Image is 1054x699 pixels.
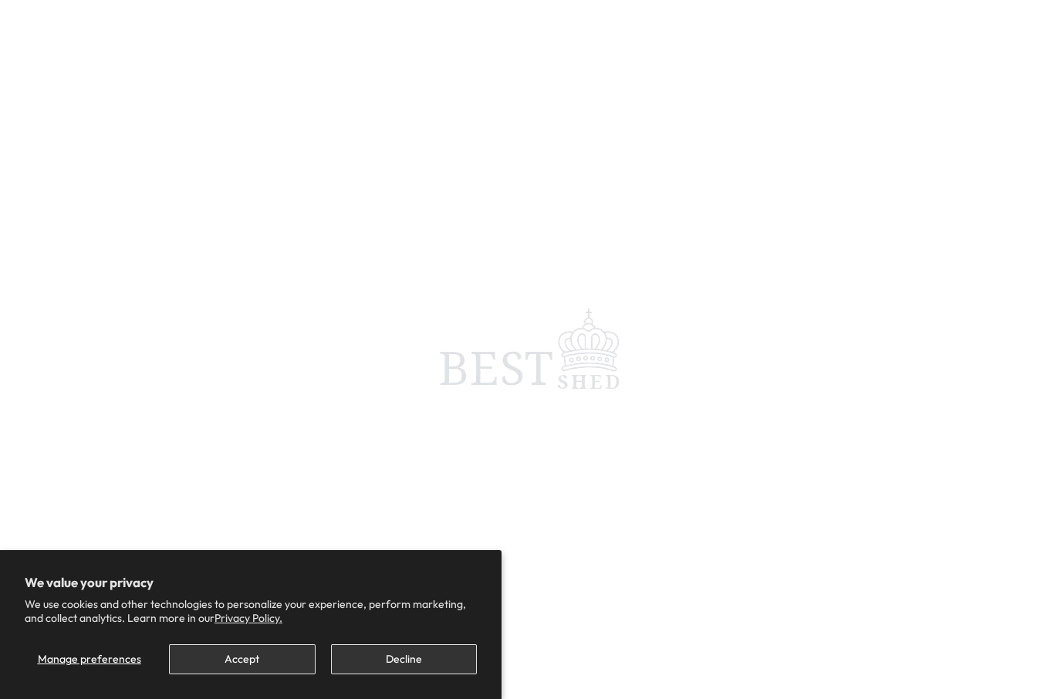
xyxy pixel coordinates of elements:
button: Manage preferences [25,644,154,674]
span: Manage preferences [38,652,141,666]
button: Decline [331,644,477,674]
a: Privacy Policy. [215,611,282,625]
h2: We value your privacy [25,575,477,590]
button: Accept [169,644,315,674]
p: We use cookies and other technologies to personalize your experience, perform marketing, and coll... [25,597,477,625]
